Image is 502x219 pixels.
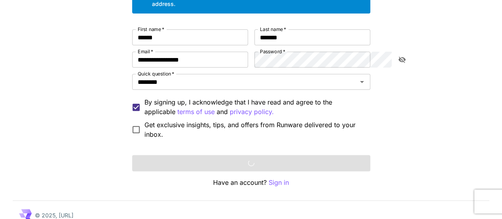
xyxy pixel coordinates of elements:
button: By signing up, I acknowledge that I have read and agree to the applicable and privacy policy. [177,107,215,117]
label: First name [138,26,164,33]
button: toggle password visibility [395,52,409,67]
p: privacy policy. [230,107,274,117]
button: Sign in [269,178,289,188]
p: By signing up, I acknowledge that I have read and agree to the applicable and [144,97,364,117]
p: Have an account? [132,178,370,188]
button: By signing up, I acknowledge that I have read and agree to the applicable terms of use and [230,107,274,117]
button: Open [356,76,367,87]
label: Quick question [138,70,174,77]
p: terms of use [177,107,215,117]
label: Last name [260,26,286,33]
label: Email [138,48,153,55]
label: Password [260,48,285,55]
span: Get exclusive insights, tips, and offers from Runware delivered to your inbox. [144,120,364,139]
